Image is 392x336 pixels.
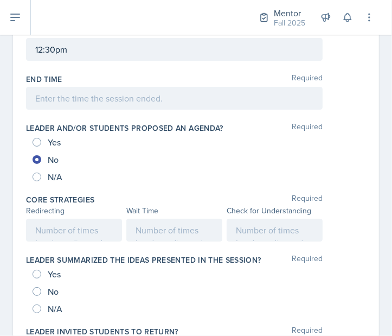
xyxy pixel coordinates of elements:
[292,255,323,265] span: Required
[292,123,323,134] span: Required
[48,303,62,314] span: N/A
[26,205,122,217] div: Redirecting
[274,17,305,29] div: Fall 2025
[274,7,305,20] div: Mentor
[26,255,261,265] label: Leader summarized the ideas presented in the session?
[48,286,59,297] span: No
[26,123,223,134] label: Leader and/or students proposed an agenda?
[35,43,313,56] p: 12:30pm
[48,137,61,148] span: Yes
[292,194,323,205] span: Required
[48,154,59,165] span: No
[48,172,62,182] span: N/A
[227,205,323,217] div: Check for Understanding
[292,74,323,85] span: Required
[26,74,62,85] label: End Time
[126,205,222,217] div: Wait Time
[26,194,94,205] label: Core Strategies
[48,269,61,280] span: Yes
